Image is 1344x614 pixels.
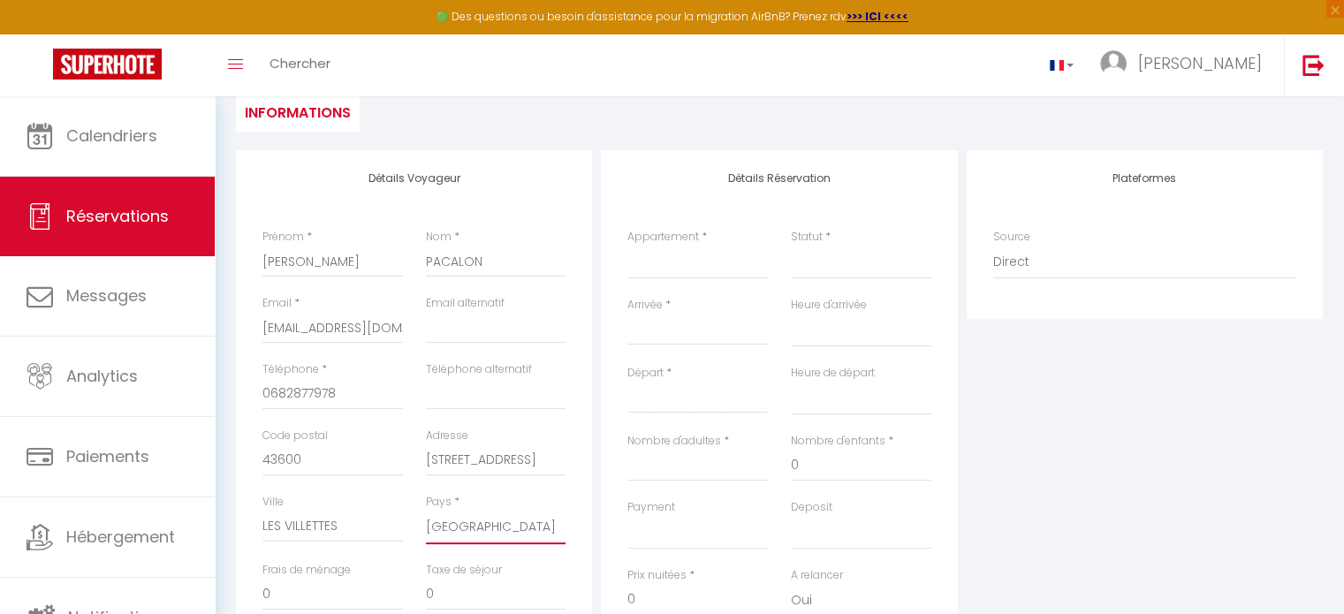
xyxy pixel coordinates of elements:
[66,365,138,387] span: Analytics
[791,499,832,516] label: Deposit
[1087,34,1284,96] a: ... [PERSON_NAME]
[627,297,663,314] label: Arrivée
[791,229,823,246] label: Statut
[66,526,175,548] span: Hébergement
[1302,54,1325,76] img: logout
[1138,52,1262,74] span: [PERSON_NAME]
[426,229,452,246] label: Nom
[262,428,328,444] label: Code postal
[262,229,304,246] label: Prénom
[270,54,330,72] span: Chercher
[791,365,875,382] label: Heure de départ
[426,562,502,579] label: Taxe de séjour
[627,172,930,185] h4: Détails Réservation
[426,361,532,378] label: Téléphone alternatif
[426,428,468,444] label: Adresse
[256,34,344,96] a: Chercher
[66,284,147,307] span: Messages
[627,567,687,584] label: Prix nuitées
[791,567,843,584] label: A relancer
[627,433,721,450] label: Nombre d'adultes
[993,172,1296,185] h4: Plateformes
[236,89,360,133] li: Informations
[627,365,664,382] label: Départ
[627,499,675,516] label: Payment
[426,494,452,511] label: Pays
[262,562,351,579] label: Frais de ménage
[66,205,169,227] span: Réservations
[262,172,566,185] h4: Détails Voyageur
[993,229,1030,246] label: Source
[847,9,908,24] a: >>> ICI <<<<
[262,295,292,312] label: Email
[791,297,867,314] label: Heure d'arrivée
[262,361,319,378] label: Téléphone
[1100,50,1127,77] img: ...
[426,295,505,312] label: Email alternatif
[791,433,885,450] label: Nombre d'enfants
[262,494,284,511] label: Ville
[66,445,149,467] span: Paiements
[53,49,162,80] img: Super Booking
[627,229,699,246] label: Appartement
[66,125,157,147] span: Calendriers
